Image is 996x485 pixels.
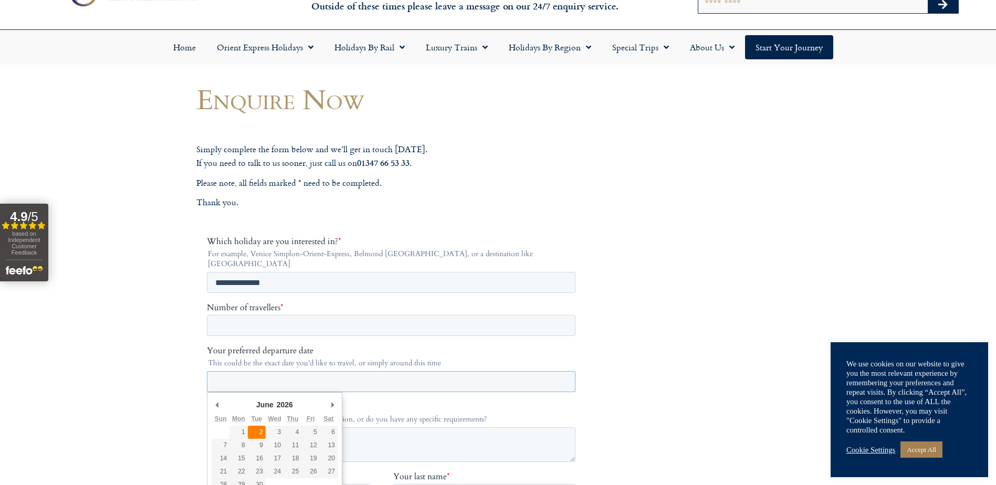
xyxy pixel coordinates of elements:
a: Special Trips [602,35,679,59]
div: We use cookies on our website to give you the most relevant experience by remembering your prefer... [846,359,972,435]
nav: Menu [5,35,991,59]
input: By email [3,382,9,388]
input: By telephone [3,395,9,402]
a: Home [163,35,206,59]
abbr: Tuesday [44,179,55,186]
button: 8 [23,203,40,216]
abbr: Sunday [8,179,20,186]
span: Your last name [186,235,240,246]
strong: 01347 66 53 33 [357,156,410,168]
button: 21 [5,229,23,242]
button: 28 [5,242,23,255]
button: 13 [113,203,131,216]
a: Holidays by Rail [324,35,415,59]
a: Luxury Trains [415,35,498,59]
button: 22 [23,229,40,242]
abbr: Saturday [117,179,127,186]
button: 12 [95,203,112,216]
a: Start your Journey [745,35,833,59]
abbr: Wednesday [61,179,74,186]
button: 18 [77,216,95,229]
button: 14 [5,216,23,229]
button: 25 [77,229,95,242]
a: Cookie Settings [846,445,895,455]
button: 23 [41,229,59,242]
p: Simply complete the form below and we’ll get in touch [DATE]. If you need to talk to us sooner, j... [196,143,590,170]
button: 4 [77,189,95,203]
div: 2026 [68,161,88,176]
button: 29 [23,242,40,255]
span: By telephone [12,394,59,405]
abbr: Friday [100,179,108,186]
button: 1 [23,189,40,203]
button: 2 [41,189,59,203]
a: About Us [679,35,745,59]
abbr: Monday [25,179,38,186]
button: 6 [113,189,131,203]
button: Next Month [120,161,131,176]
p: Thank you. [196,196,590,209]
button: 16 [41,216,59,229]
button: 20 [113,216,131,229]
p: Please note, all fields marked * need to be completed. [196,176,590,190]
button: 19 [95,216,112,229]
button: 11 [77,203,95,216]
button: 24 [59,229,77,242]
a: Holidays by Region [498,35,602,59]
abbr: Thursday [80,179,91,186]
div: June [48,161,68,176]
button: 3 [59,189,77,203]
button: Previous Month [5,161,15,176]
span: By email [12,380,44,392]
button: 7 [5,203,23,216]
button: 30 [41,242,59,255]
button: 17 [59,216,77,229]
a: Accept All [900,441,942,458]
button: 10 [59,203,77,216]
a: Orient Express Holidays [206,35,324,59]
button: 15 [23,216,40,229]
button: 27 [113,229,131,242]
h1: Enquire Now [196,83,590,114]
button: 26 [95,229,112,242]
button: 9 [41,203,59,216]
button: 5 [95,189,112,203]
